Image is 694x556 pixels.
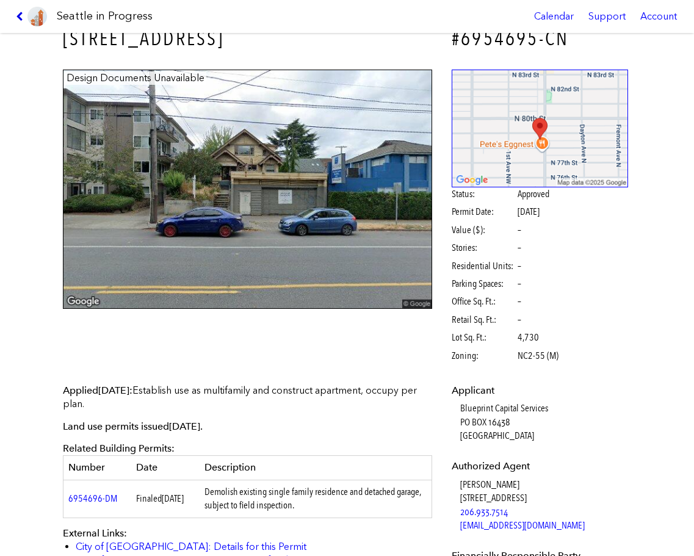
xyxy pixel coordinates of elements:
span: [DATE] [169,421,200,432]
a: 206.933.7514 [460,506,508,518]
span: Status: [452,187,516,201]
span: Zoning: [452,349,516,363]
span: Value ($): [452,223,516,237]
span: Stories: [452,241,516,255]
a: [EMAIL_ADDRESS][DOMAIN_NAME] [460,519,585,531]
td: Demolish existing single family residence and detached garage, subject to field inspection. [200,480,432,518]
span: – [518,277,521,291]
a: 6954696-DM [68,493,117,504]
p: Land use permits issued . [63,420,433,433]
td: Finaled [131,480,200,518]
img: 7811_GREENWOOD_AVE_N_SEATTLE.jpg [63,70,433,309]
dd: [PERSON_NAME] [STREET_ADDRESS] [460,478,628,533]
span: External Links: [63,527,127,539]
span: Lot Sq. Ft.: [452,331,516,344]
span: – [518,241,521,255]
span: Applied : [63,385,132,396]
th: Date [131,456,200,480]
span: – [518,259,521,273]
img: staticmap [452,70,628,187]
span: Approved [518,187,549,201]
dt: Applicant [452,384,628,397]
span: 4,730 [518,331,539,344]
span: – [518,295,521,308]
th: Number [63,456,131,480]
dd: Blueprint Capital Services PO BOX 16438 [GEOGRAPHIC_DATA] [460,402,628,442]
span: [DATE] [98,385,129,396]
h3: [STREET_ADDRESS] [63,25,433,52]
a: City of [GEOGRAPHIC_DATA]: Details for this Permit [76,541,306,552]
span: Retail Sq. Ft.: [452,313,516,327]
h1: Seattle in Progress [57,9,153,24]
span: Related Building Permits: [63,442,175,454]
figcaption: Design Documents Unavailable [65,71,206,85]
dt: Authorized Agent [452,460,628,473]
span: Permit Date: [452,205,516,218]
h4: #6954695-CN [452,25,628,52]
span: – [518,223,521,237]
span: NC2-55 (M) [518,349,558,363]
th: Description [200,456,432,480]
span: Office Sq. Ft.: [452,295,516,308]
p: Establish use as multifamily and construct apartment, occupy per plan. [63,384,433,411]
span: Parking Spaces: [452,277,516,291]
span: Residential Units: [452,259,516,273]
img: favicon-96x96.png [27,7,47,26]
span: – [518,313,521,327]
span: [DATE] [518,206,540,217]
span: [DATE] [162,493,184,504]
